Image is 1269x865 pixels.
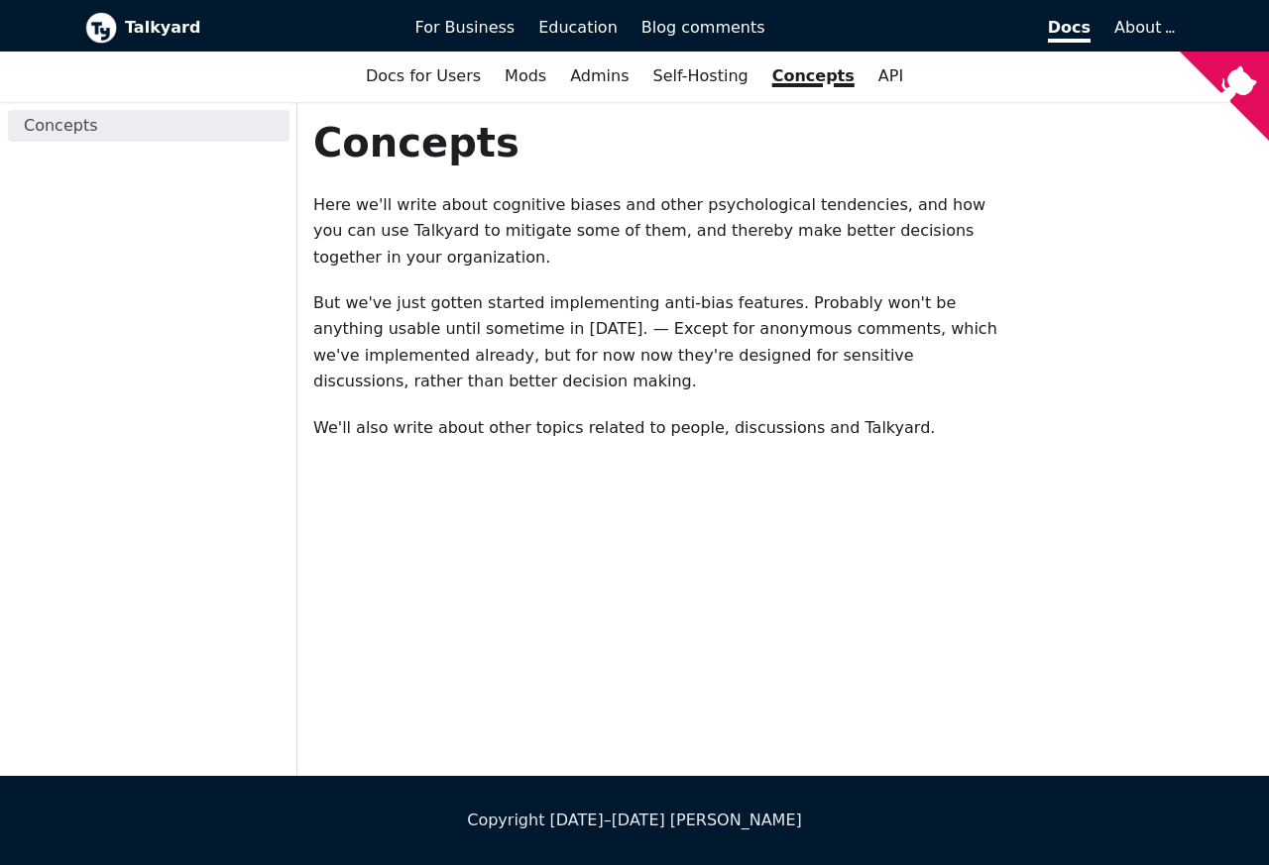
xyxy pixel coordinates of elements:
span: Education [538,18,618,37]
a: API [866,59,915,93]
h1: Concepts [313,118,1010,167]
span: For Business [415,18,516,37]
a: Docs for Users [354,59,493,93]
a: Mods [493,59,558,93]
a: Concepts [760,59,866,93]
a: About [1114,18,1172,37]
a: Admins [558,59,640,93]
p: Here we'll write about cognitive biases and other psychological tendencies, and how you can use T... [313,192,1010,270]
div: Copyright [DATE]–[DATE] [PERSON_NAME] [85,808,1184,833]
img: Talkyard logo [85,12,117,44]
a: Self-Hosting [641,59,760,93]
a: Education [526,11,630,45]
p: We'll also write about other topics related to people, discussions and Talkyard. [313,415,1010,441]
span: Blog comments [641,18,765,37]
a: Talkyard logoTalkyard [85,12,388,44]
a: For Business [404,11,527,45]
a: Docs [777,11,1103,45]
p: But we've just gotten started implementing anti-bias features. Probably won't be anything usable ... [313,290,1010,395]
a: Blog comments [630,11,777,45]
b: Talkyard [125,15,388,41]
span: Docs [1048,18,1091,43]
a: Concepts [8,110,289,142]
